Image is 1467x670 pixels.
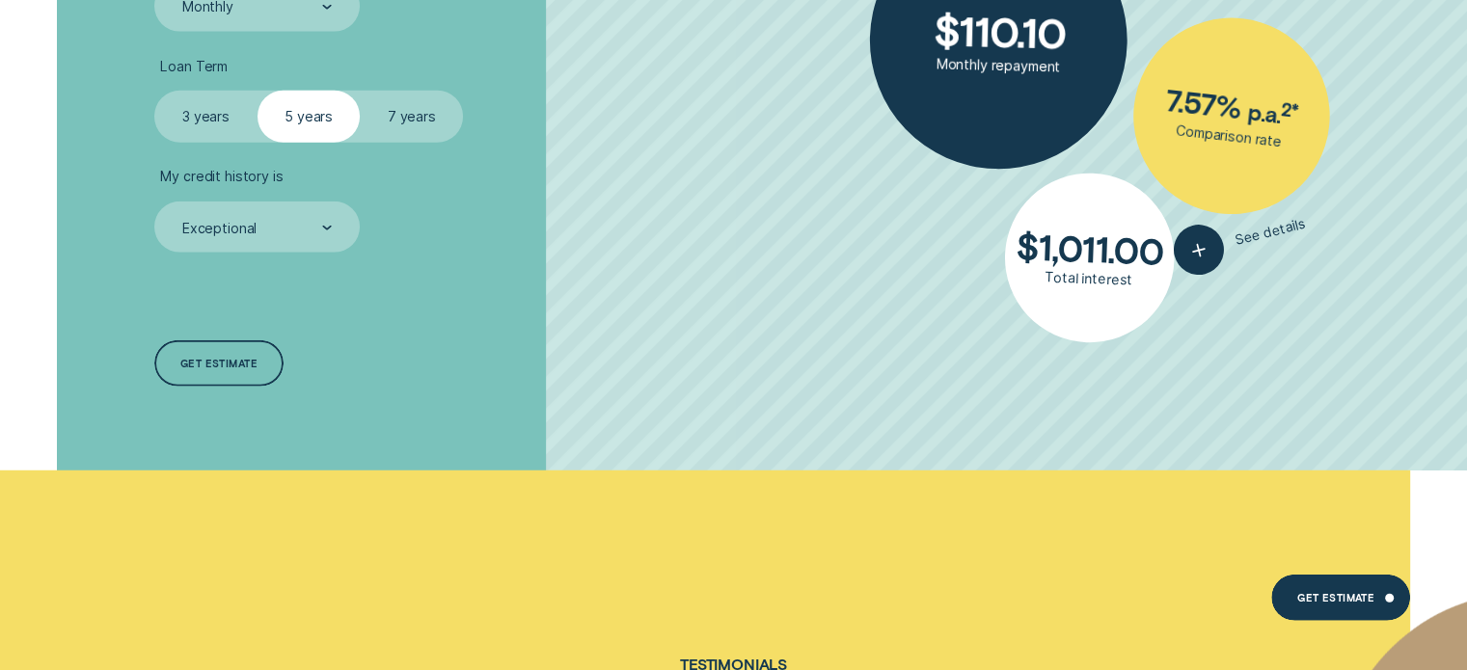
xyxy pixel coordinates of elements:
a: Get Estimate [1271,575,1410,621]
a: Get estimate [154,340,283,387]
label: 7 years [361,91,464,142]
span: Loan Term [160,58,228,75]
label: 3 years [154,91,258,142]
span: My credit history is [160,168,283,185]
label: 5 years [258,91,361,142]
div: Exceptional [182,220,257,237]
span: See details [1234,215,1307,249]
button: See details [1169,199,1312,281]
